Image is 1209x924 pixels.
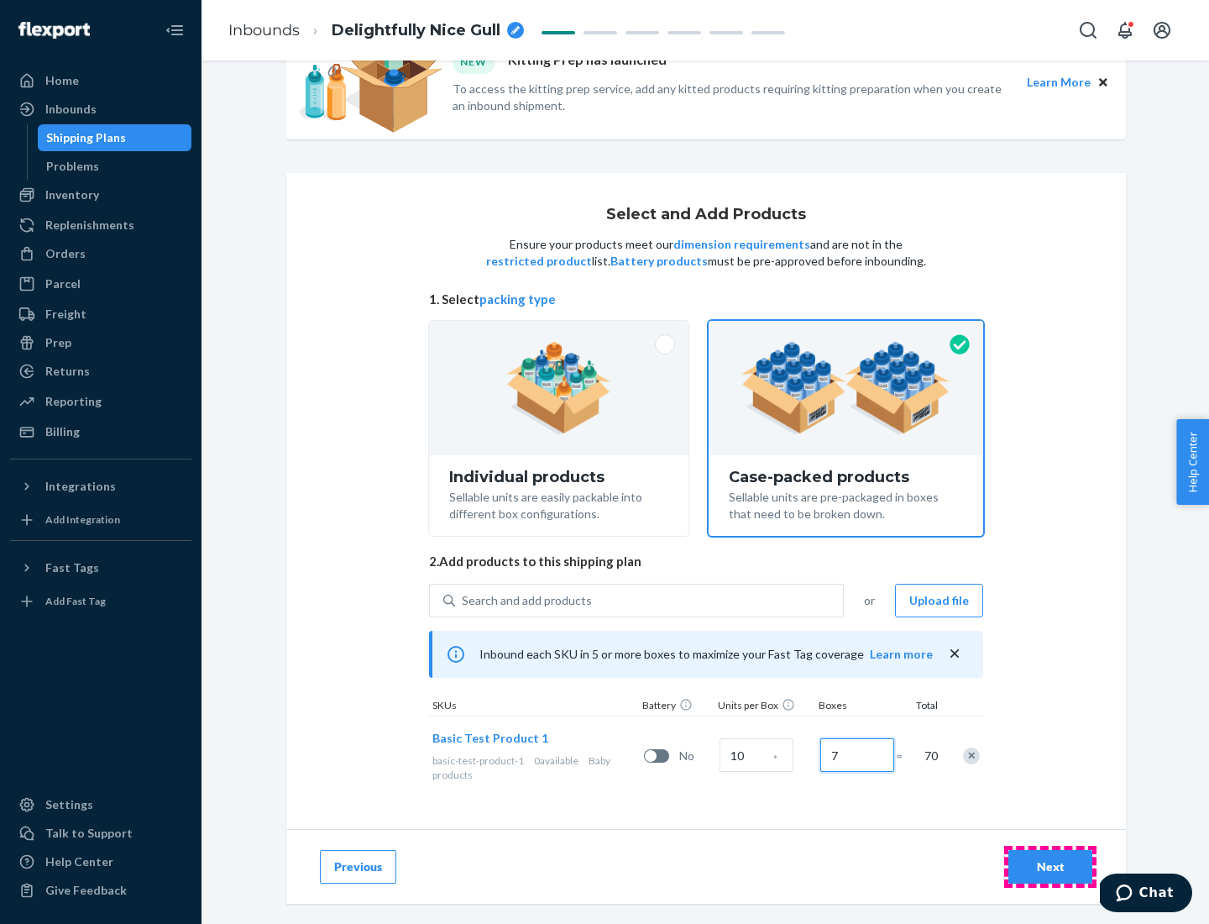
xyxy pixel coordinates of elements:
div: SKUs [429,698,639,716]
div: Replenishments [45,217,134,234]
a: Home [10,67,191,94]
button: Previous [320,850,396,884]
div: Case-packed products [729,469,963,486]
span: = [896,748,913,764]
button: Battery products [610,253,708,270]
span: basic-test-product-1 [432,754,524,767]
div: Inbound each SKU in 5 or more boxes to maximize your Fast Tag coverage [429,631,983,678]
ol: breadcrumbs [215,6,537,55]
span: Basic Test Product 1 [432,731,548,745]
span: or [864,592,875,609]
iframe: Opens a widget where you can chat to one of our agents [1100,874,1192,916]
div: Remove Item [963,748,980,764]
a: Inbounds [228,21,300,39]
a: Returns [10,358,191,385]
p: Kitting Prep has launched [508,50,667,73]
div: Search and add products [462,592,592,609]
div: Reporting [45,393,102,410]
button: Talk to Support [10,820,191,847]
button: Learn more [870,646,933,663]
button: Learn More [1027,73,1091,92]
div: Settings [45,796,93,813]
a: Problems [38,153,192,180]
div: Inventory [45,186,99,203]
button: Close Navigation [158,13,191,47]
div: Next [1023,858,1078,875]
div: Integrations [45,478,116,495]
span: Delightfully Nice Gull [332,20,500,42]
a: Add Fast Tag [10,588,191,615]
p: To access the kitting prep service, add any kitted products requiring kitting preparation when yo... [453,81,1012,114]
h1: Select and Add Products [606,207,806,223]
div: Baby products [432,753,637,782]
div: Home [45,72,79,89]
a: Parcel [10,270,191,297]
a: Orders [10,240,191,267]
div: Fast Tags [45,559,99,576]
a: Freight [10,301,191,328]
button: Basic Test Product 1 [432,730,548,747]
a: Settings [10,791,191,818]
div: Add Fast Tag [45,594,106,608]
div: Sellable units are easily packable into different box configurations. [449,486,668,522]
img: Flexport logo [18,22,90,39]
button: Open Search Box [1071,13,1105,47]
div: Units per Box [714,698,815,716]
button: Close [1094,73,1112,92]
button: restricted product [486,253,592,270]
span: 1. Select [429,291,983,308]
div: Problems [46,158,99,175]
div: Give Feedback [45,882,127,899]
div: Shipping Plans [46,129,126,146]
button: close [946,645,963,663]
p: Ensure your products meet our and are not in the list. must be pre-approved before inbounding. [484,236,928,270]
span: No [679,748,713,764]
div: NEW [453,50,495,73]
img: individual-pack.facf35554cb0f1810c75b2bd6df2d64e.png [506,342,611,434]
input: Number of boxes [820,738,894,772]
a: Inbounds [10,96,191,123]
button: Open notifications [1108,13,1142,47]
a: Billing [10,418,191,445]
button: Give Feedback [10,877,191,904]
span: 70 [921,748,938,764]
div: Freight [45,306,86,323]
div: Sellable units are pre-packaged in boxes that need to be broken down. [729,486,963,522]
div: Boxes [815,698,899,716]
div: Inbounds [45,101,97,118]
button: Next [1008,850,1092,884]
div: Help Center [45,853,113,870]
div: Total [899,698,941,716]
button: Help Center [1176,419,1209,505]
div: Battery [639,698,714,716]
a: Inventory [10,181,191,208]
input: Case Quantity [720,738,793,772]
a: Replenishments [10,212,191,239]
div: Parcel [45,276,81,292]
span: 2. Add products to this shipping plan [429,553,983,570]
button: dimension requirements [673,236,810,253]
a: Add Integration [10,507,191,533]
div: Add Integration [45,512,120,527]
div: Prep [45,334,71,351]
button: Integrations [10,473,191,500]
a: Prep [10,329,191,356]
a: Help Center [10,848,191,875]
div: Talk to Support [45,825,133,842]
img: case-pack.59cecea509d18c883b923b81aeac6d0b.png [741,342,950,434]
span: 0 available [534,754,578,767]
button: Upload file [895,584,983,617]
button: Open account menu [1145,13,1179,47]
button: Fast Tags [10,554,191,581]
a: Shipping Plans [38,124,192,151]
button: packing type [479,291,556,308]
a: Reporting [10,388,191,415]
div: Orders [45,245,86,262]
div: Returns [45,363,90,380]
div: Individual products [449,469,668,486]
div: Billing [45,423,80,440]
